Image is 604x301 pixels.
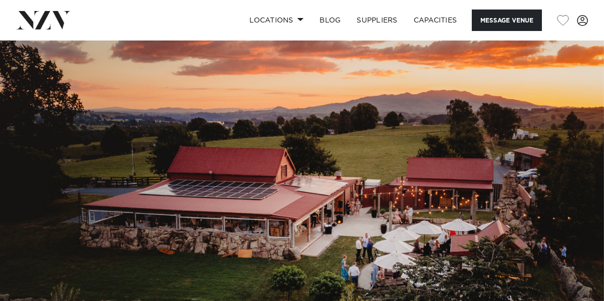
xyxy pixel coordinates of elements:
a: Capacities [406,9,465,31]
a: BLOG [312,9,349,31]
img: nzv-logo.png [16,11,71,29]
button: Message Venue [472,9,542,31]
a: SUPPLIERS [349,9,405,31]
a: Locations [241,9,312,31]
